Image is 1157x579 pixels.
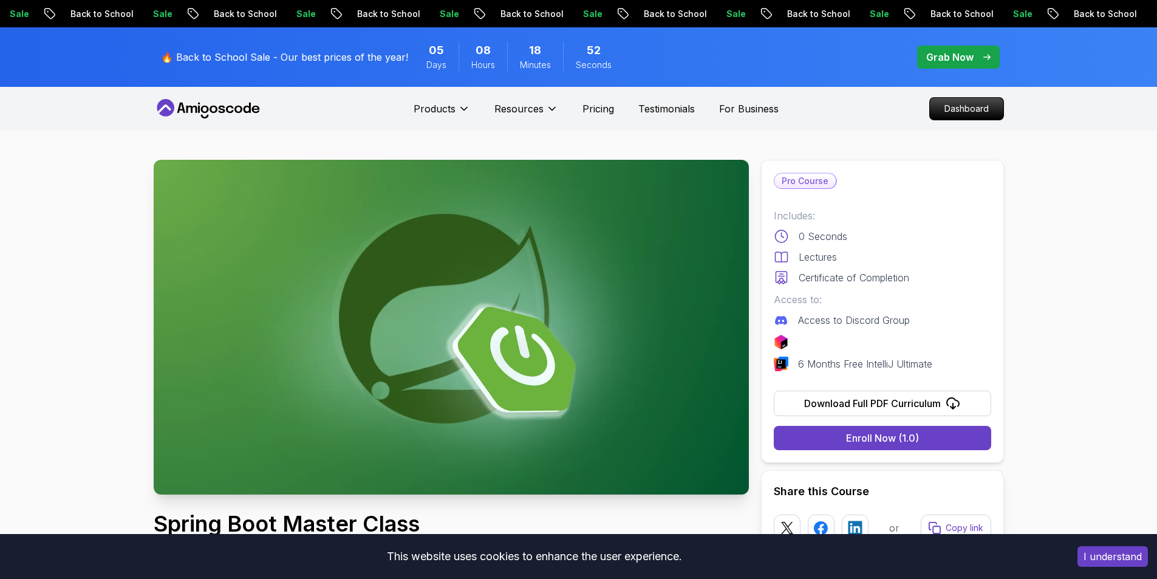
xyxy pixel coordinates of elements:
p: Sale [1002,8,1040,20]
img: spring-boot-master-class_thumbnail [154,160,749,495]
p: Back to School [1062,8,1145,20]
p: Sale [858,8,897,20]
p: Access to Discord Group [798,313,910,327]
p: Back to School [919,8,1002,20]
button: Products [414,101,470,126]
span: 18 Minutes [529,42,541,59]
p: Back to School [632,8,715,20]
div: Enroll Now (1.0) [846,431,919,445]
p: Back to School [59,8,142,20]
p: Copy link [946,522,983,534]
p: Back to School [776,8,858,20]
p: Includes: [774,208,991,223]
p: Certificate of Completion [799,270,909,285]
p: Sale [572,8,610,20]
p: Sale [285,8,324,20]
p: 6 Months Free IntelliJ Ultimate [798,357,932,371]
h2: Share this Course [774,483,991,500]
p: Sale [142,8,180,20]
p: 0 Seconds [799,229,847,244]
button: Download Full PDF Curriculum [774,391,991,416]
p: Back to School [489,8,572,20]
p: Resources [494,101,544,116]
div: This website uses cookies to enhance the user experience. [9,543,1059,570]
p: Dashboard [930,98,1003,120]
p: Back to School [346,8,428,20]
span: Seconds [576,59,612,71]
span: Hours [471,59,495,71]
h1: Spring Boot Master Class [154,512,519,536]
p: Pro Course [774,174,836,188]
button: Resources [494,101,558,126]
button: Copy link [921,515,991,541]
p: or [889,521,899,535]
span: 52 Seconds [587,42,601,59]
button: Enroll Now (1.0) [774,426,991,450]
a: For Business [719,101,779,116]
p: Back to School [202,8,285,20]
span: Minutes [520,59,551,71]
p: Grab Now [926,50,974,64]
span: 5 Days [429,42,444,59]
img: jetbrains logo [774,335,788,349]
p: 🔥 Back to School Sale - Our best prices of the year! [161,50,408,64]
p: Sale [428,8,467,20]
p: Products [414,101,456,116]
div: Download Full PDF Curriculum [804,396,941,411]
img: intellij logo [774,357,788,371]
a: Testimonials [638,101,695,116]
p: Sale [715,8,754,20]
span: 8 Hours [476,42,491,59]
a: Dashboard [929,97,1004,120]
a: Pricing [582,101,614,116]
button: Accept cookies [1077,546,1148,567]
p: Access to: [774,292,991,307]
span: Days [426,59,446,71]
p: Lectures [799,250,837,264]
